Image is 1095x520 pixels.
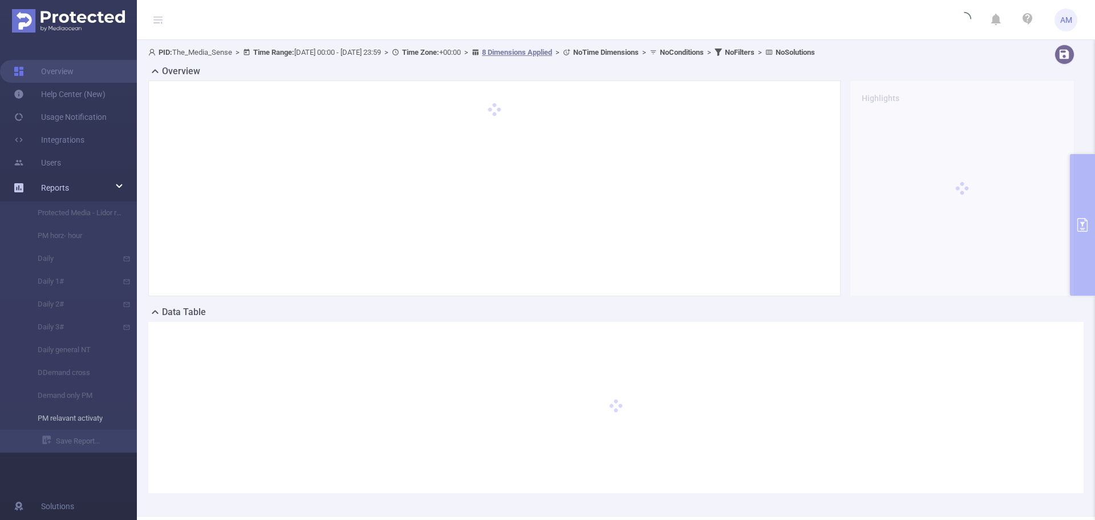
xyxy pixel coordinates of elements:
[461,48,472,57] span: >
[552,48,563,57] span: >
[162,65,200,78] h2: Overview
[159,48,172,57] b: PID:
[162,305,206,319] h2: Data Table
[41,183,69,192] span: Reports
[660,48,704,57] b: No Conditions
[148,48,815,57] span: The_Media_Sense [DATE] 00:00 - [DATE] 23:59 +00:00
[41,176,69,199] a: Reports
[41,495,74,518] span: Solutions
[14,151,61,174] a: Users
[704,48,715,57] span: >
[148,49,159,56] i: icon: user
[12,9,125,33] img: Protected Media
[958,12,971,28] i: icon: loading
[573,48,639,57] b: No Time Dimensions
[232,48,243,57] span: >
[755,48,765,57] span: >
[776,48,815,57] b: No Solutions
[14,60,74,83] a: Overview
[1060,9,1072,31] span: AM
[253,48,294,57] b: Time Range:
[639,48,650,57] span: >
[14,128,84,151] a: Integrations
[381,48,392,57] span: >
[725,48,755,57] b: No Filters
[402,48,439,57] b: Time Zone:
[482,48,552,57] u: 8 Dimensions Applied
[14,106,107,128] a: Usage Notification
[14,83,106,106] a: Help Center (New)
